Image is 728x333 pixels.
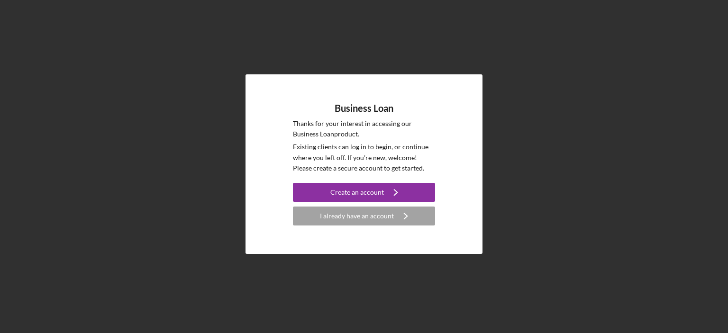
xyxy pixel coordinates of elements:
[293,118,435,140] p: Thanks for your interest in accessing our Business Loan product.
[293,207,435,225] button: I already have an account
[293,142,435,173] p: Existing clients can log in to begin, or continue where you left off. If you're new, welcome! Ple...
[330,183,384,202] div: Create an account
[293,183,435,204] a: Create an account
[335,103,393,114] h4: Business Loan
[293,183,435,202] button: Create an account
[320,207,394,225] div: I already have an account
